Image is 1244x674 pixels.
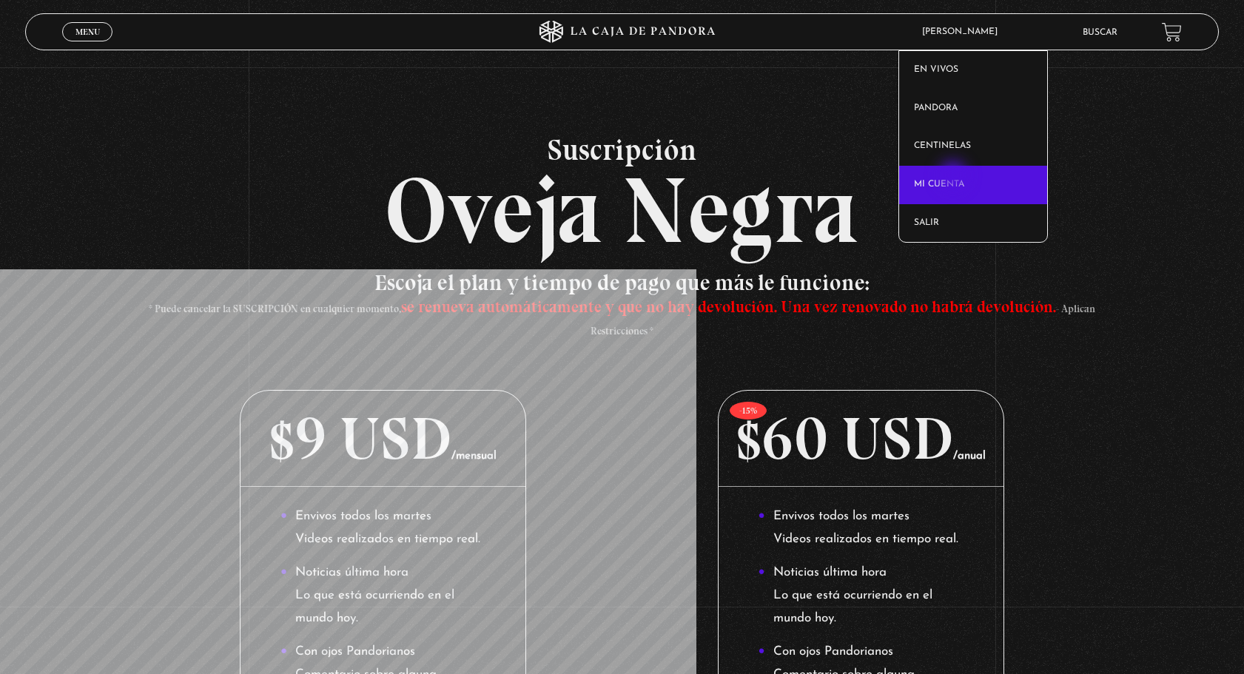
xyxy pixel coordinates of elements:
h2: Oveja Negra [25,135,1220,257]
span: Menu [75,27,100,36]
span: * Puede cancelar la SUSCRIPCIÓN en cualquier momento, - Aplican Restricciones * [149,303,1095,337]
a: Buscar [1083,28,1117,37]
a: Salir [899,204,1047,243]
li: Envivos todos los martes Videos realizados en tiempo real. [280,505,485,550]
span: /mensual [451,451,497,462]
span: Suscripción [25,135,1220,164]
span: /anual [953,451,986,462]
li: Noticias última hora Lo que está ocurriendo en el mundo hoy. [759,562,964,630]
li: Noticias última hora Lo que está ocurriendo en el mundo hoy. [280,562,485,630]
p: $9 USD [241,391,525,487]
h3: Escoja el plan y tiempo de pago que más le funcione: [144,272,1100,338]
span: se renueva automáticamente y que no hay devolución. Una vez renovado no habrá devolución. [401,297,1056,317]
a: View your shopping cart [1162,22,1182,42]
a: Mi cuenta [899,166,1047,204]
li: Envivos todos los martes Videos realizados en tiempo real. [759,505,964,550]
p: $60 USD [719,391,1003,487]
a: Pandora [899,90,1047,128]
span: Cerrar [70,40,105,50]
a: En vivos [899,51,1047,90]
a: Centinelas [899,127,1047,166]
span: [PERSON_NAME] [915,27,1012,36]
